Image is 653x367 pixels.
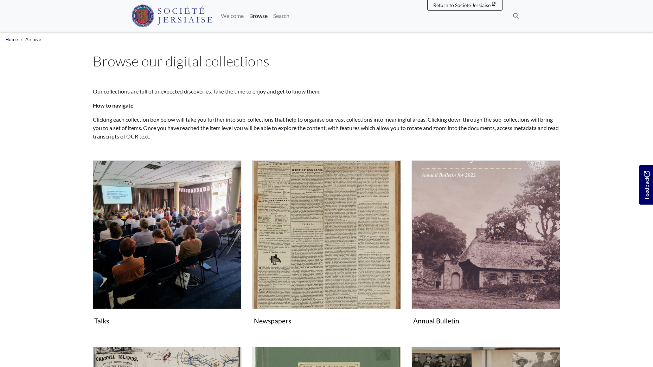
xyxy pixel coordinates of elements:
div: Subcollection [406,160,565,338]
strong: How to navigate [93,102,134,109]
a: Welcome [218,9,247,23]
h1: Browse our digital collections [93,53,561,70]
a: Société Jersiaise logo [132,3,213,29]
img: Société Jersiaise [132,5,213,27]
span: Feedback [642,171,651,199]
p: Clicking each collection box below will take you further into sub-collections that help to organi... [93,115,561,141]
div: Subcollection [247,160,406,338]
a: Search [270,9,292,23]
a: Newspapers Newspapers [252,160,401,328]
span: Archive [25,37,41,42]
p: Our collections are full of unexpected discoveries. Take the time to enjoy and get to know them. [93,87,561,96]
a: Browse [247,9,270,23]
div: Subcollection [88,160,247,338]
a: Talks Talks [93,160,242,328]
img: Annual Bulletin [411,160,560,309]
img: Talks [93,160,242,309]
a: Home [5,37,18,42]
span: Return to Société Jersiaise [433,2,491,8]
a: Annual Bulletin Annual Bulletin [411,160,560,328]
a: Would you like to provide feedback? [639,165,653,205]
img: Newspapers [252,160,401,309]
